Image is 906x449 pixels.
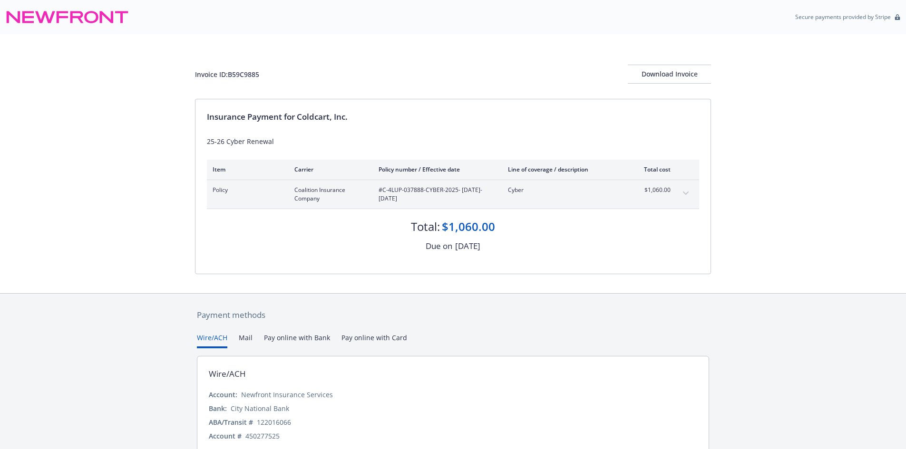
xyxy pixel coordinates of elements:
[209,368,246,380] div: Wire/ACH
[635,186,671,194] span: $1,060.00
[294,186,363,203] span: Coalition Insurance Company
[207,136,699,146] div: 25-26 Cyber Renewal
[209,403,227,413] div: Bank:
[241,390,333,400] div: Newfront Insurance Services
[455,240,480,252] div: [DATE]
[213,165,279,173] div: Item
[442,219,495,235] div: $1,060.00
[197,333,227,348] button: Wire/ACH
[411,219,440,235] div: Total:
[209,431,242,441] div: Account #
[341,333,407,348] button: Pay online with Card
[795,13,891,21] p: Secure payments provided by Stripe
[207,111,699,123] div: Insurance Payment for Coldcart, Inc.
[379,165,493,173] div: Policy number / Effective date
[508,186,620,194] span: Cyber
[678,186,693,201] button: expand content
[294,165,363,173] div: Carrier
[239,333,253,348] button: Mail
[195,69,259,79] div: Invoice ID: B59C9885
[245,431,280,441] div: 450277525
[257,417,291,427] div: 122016066
[207,180,699,209] div: PolicyCoalition Insurance Company#C-4LUP-037888-CYBER-2025- [DATE]-[DATE]Cyber$1,060.00expand con...
[213,186,279,194] span: Policy
[635,165,671,173] div: Total cost
[628,65,711,83] div: Download Invoice
[426,240,452,252] div: Due on
[209,417,253,427] div: ABA/Transit #
[508,165,620,173] div: Line of coverage / description
[231,403,289,413] div: City National Bank
[197,309,709,321] div: Payment methods
[628,65,711,84] button: Download Invoice
[209,390,237,400] div: Account:
[379,186,493,203] span: #C-4LUP-037888-CYBER-2025 - [DATE]-[DATE]
[264,333,330,348] button: Pay online with Bank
